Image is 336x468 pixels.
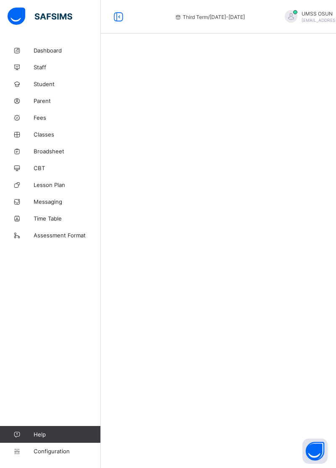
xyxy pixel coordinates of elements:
img: safsims [8,8,72,25]
span: Fees [34,114,101,121]
span: Dashboard [34,47,101,54]
span: Help [34,431,100,438]
span: Broadsheet [34,148,101,155]
span: Assessment Format [34,232,101,239]
span: CBT [34,165,101,171]
span: Classes [34,131,101,138]
span: Messaging [34,198,101,205]
span: Configuration [34,448,100,455]
span: Time Table [34,215,101,222]
span: Staff [34,64,101,71]
button: Open asap [302,439,328,464]
span: Parent [34,97,101,104]
span: Student [34,81,101,87]
span: Lesson Plan [34,181,101,188]
span: session/term information [174,14,245,20]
